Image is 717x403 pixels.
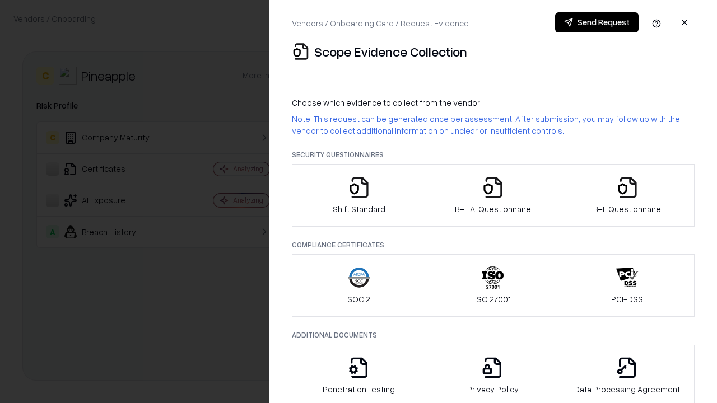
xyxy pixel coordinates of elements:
p: Vendors / Onboarding Card / Request Evidence [292,17,469,29]
p: Penetration Testing [323,383,395,395]
p: SOC 2 [347,293,370,305]
p: Privacy Policy [467,383,519,395]
button: B+L AI Questionnaire [426,164,561,227]
p: Shift Standard [333,203,385,215]
p: B+L AI Questionnaire [455,203,531,215]
p: Security Questionnaires [292,150,695,160]
p: ISO 27001 [475,293,511,305]
button: B+L Questionnaire [560,164,695,227]
button: Send Request [555,12,639,32]
p: Additional Documents [292,330,695,340]
button: SOC 2 [292,254,426,317]
button: Shift Standard [292,164,426,227]
p: Data Processing Agreement [574,383,680,395]
button: PCI-DSS [560,254,695,317]
button: ISO 27001 [426,254,561,317]
p: PCI-DSS [611,293,643,305]
p: Note: This request can be generated once per assessment. After submission, you may follow up with... [292,113,695,137]
p: B+L Questionnaire [593,203,661,215]
p: Compliance Certificates [292,240,695,250]
p: Choose which evidence to collect from the vendor: [292,97,695,109]
p: Scope Evidence Collection [314,43,467,60]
